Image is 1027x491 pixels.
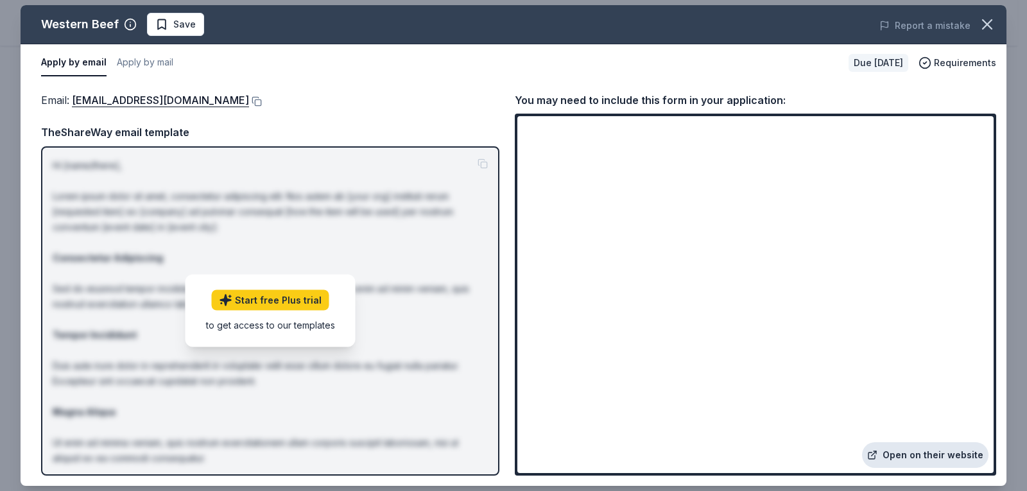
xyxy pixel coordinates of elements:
span: Save [173,17,196,32]
div: Due [DATE] [849,54,908,72]
a: Open on their website [862,442,988,468]
button: Save [147,13,204,36]
a: Start free Plus trial [212,290,329,311]
button: Requirements [919,55,996,71]
button: Apply by email [41,49,107,76]
span: Requirements [934,55,996,71]
strong: Tempor Incididunt [53,329,137,340]
button: Report a mistake [879,18,971,33]
strong: Magna Aliqua [53,406,116,417]
div: Western Beef [41,14,119,35]
span: Email : [41,94,249,107]
button: Apply by mail [117,49,173,76]
strong: Consectetur Adipiscing [53,252,163,263]
a: [EMAIL_ADDRESS][DOMAIN_NAME] [72,92,249,108]
div: to get access to our templates [206,318,335,332]
div: TheShareWay email template [41,124,499,141]
div: You may need to include this form in your application: [515,92,996,108]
